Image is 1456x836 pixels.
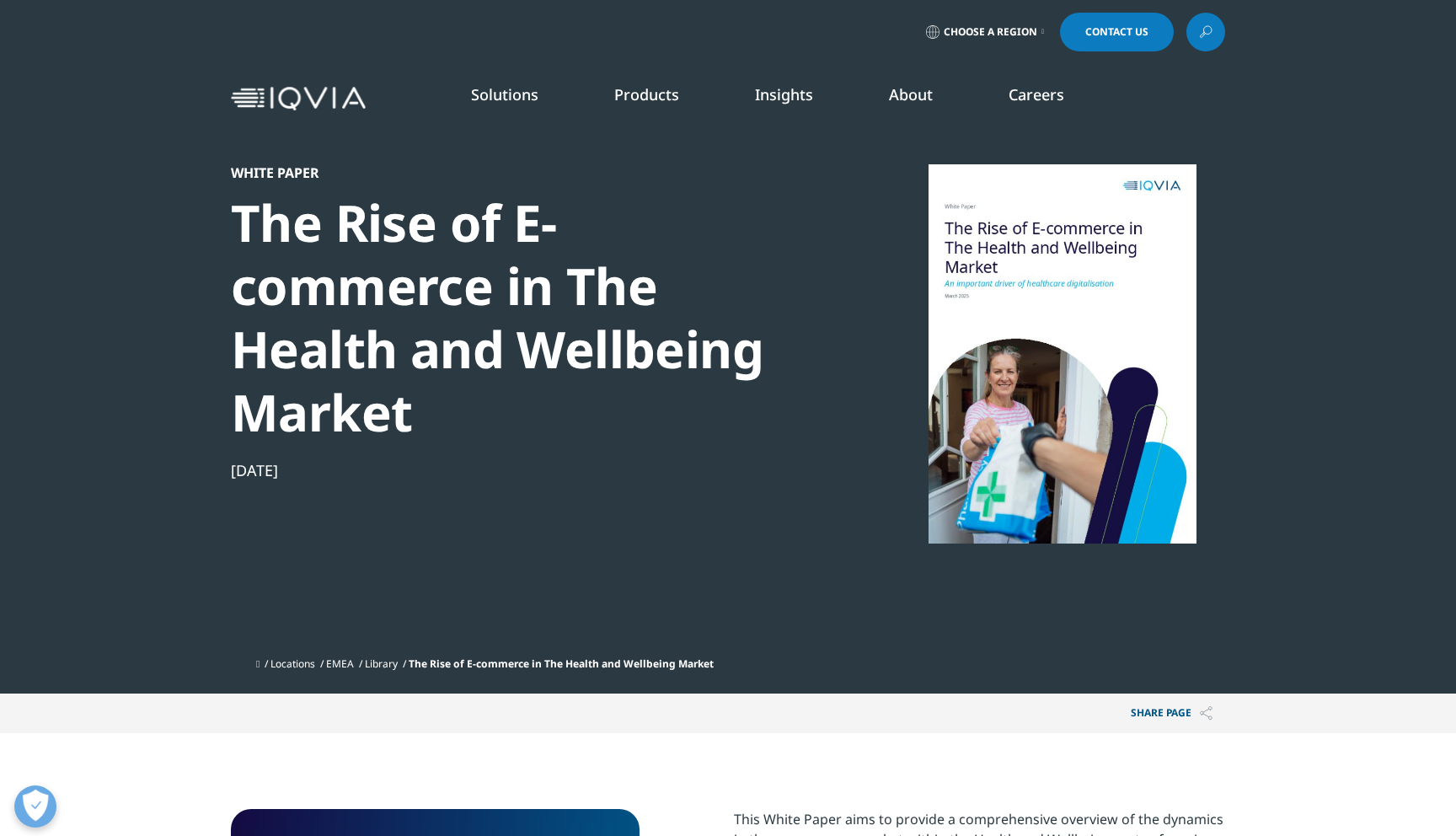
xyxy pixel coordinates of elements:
nav: Primary [372,59,1225,138]
p: Share PAGE [1118,694,1225,733]
span: The Rise of E-commerce in The Health and Wellbeing Market [409,656,714,671]
a: Careers [1009,84,1064,104]
img: Share PAGE [1200,706,1212,721]
div: [DATE] [231,460,809,480]
a: Library [365,656,398,671]
a: Products [614,84,679,104]
span: Choose a Region [944,25,1037,39]
a: Contact Us [1060,13,1174,51]
a: Insights [755,84,813,104]
button: Präferenzen öffnen [14,785,56,828]
div: The Rise of E-commerce in The Health and Wellbeing Market [231,191,809,444]
a: Solutions [471,84,538,104]
a: Locations [270,656,315,671]
button: Share PAGEShare PAGE [1118,694,1225,733]
div: White Paper [231,164,809,181]
a: About [889,84,933,104]
span: Contact Us [1085,27,1148,37]
img: IQVIA Healthcare Information Technology and Pharma Clinical Research Company [231,87,366,111]
a: EMEA [326,656,354,671]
